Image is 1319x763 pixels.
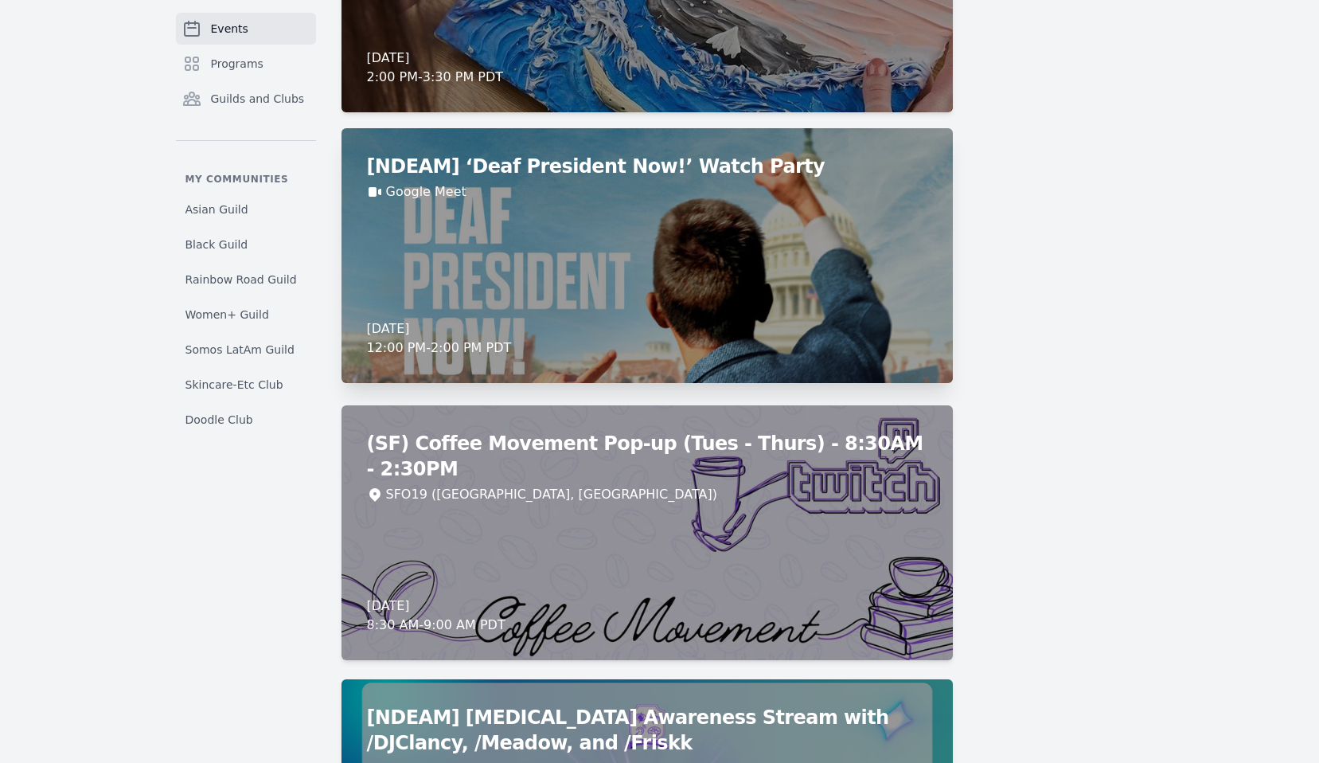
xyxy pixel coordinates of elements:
[176,13,316,45] a: Events
[386,485,717,504] div: SFO19 ([GEOGRAPHIC_DATA], [GEOGRAPHIC_DATA])
[176,370,316,399] a: Skincare-Etc Club
[185,342,295,358] span: Somos LatAm Guild
[367,154,927,179] h2: [NDEAM] ‘Deaf President Now!’ Watch Party
[211,91,305,107] span: Guilds and Clubs
[367,319,512,358] div: [DATE] 12:00 PM - 2:00 PM PDT
[341,128,953,383] a: [NDEAM] ‘Deaf President Now!’ Watch PartyGoogle Meet[DATE]12:00 PM-2:00 PM PDT
[185,412,253,428] span: Doodle Club
[176,13,316,434] nav: Sidebar
[185,307,269,323] span: Women+ Guild
[185,272,297,288] span: Rainbow Road Guild
[176,230,316,259] a: Black Guild
[185,237,248,252] span: Black Guild
[341,405,953,660] a: (SF) Coffee Movement Pop-up (Tues - Thurs) - 8:30AM - 2:30PMSFO19 ([GEOGRAPHIC_DATA], [GEOGRAPHIC...
[176,335,316,364] a: Somos LatAm Guild
[176,173,316,186] p: My communities
[176,195,316,224] a: Asian Guild
[367,431,927,482] h2: (SF) Coffee Movement Pop-up (Tues - Thurs) - 8:30AM - 2:30PM
[176,265,316,294] a: Rainbow Road Guild
[185,202,248,217] span: Asian Guild
[367,49,504,87] div: [DATE] 2:00 PM - 3:30 PM PDT
[386,182,466,202] a: Google Meet
[185,377,283,393] span: Skincare-Etc Club
[367,597,505,635] div: [DATE] 8:30 AM - 9:00 AM PDT
[176,83,316,115] a: Guilds and Clubs
[176,405,316,434] a: Doodle Club
[176,300,316,329] a: Women+ Guild
[367,705,927,756] h2: [NDEAM] [MEDICAL_DATA] Awareness Stream with /DJClancy, /Meadow, and /Friskk
[176,48,316,80] a: Programs
[211,56,263,72] span: Programs
[211,21,248,37] span: Events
